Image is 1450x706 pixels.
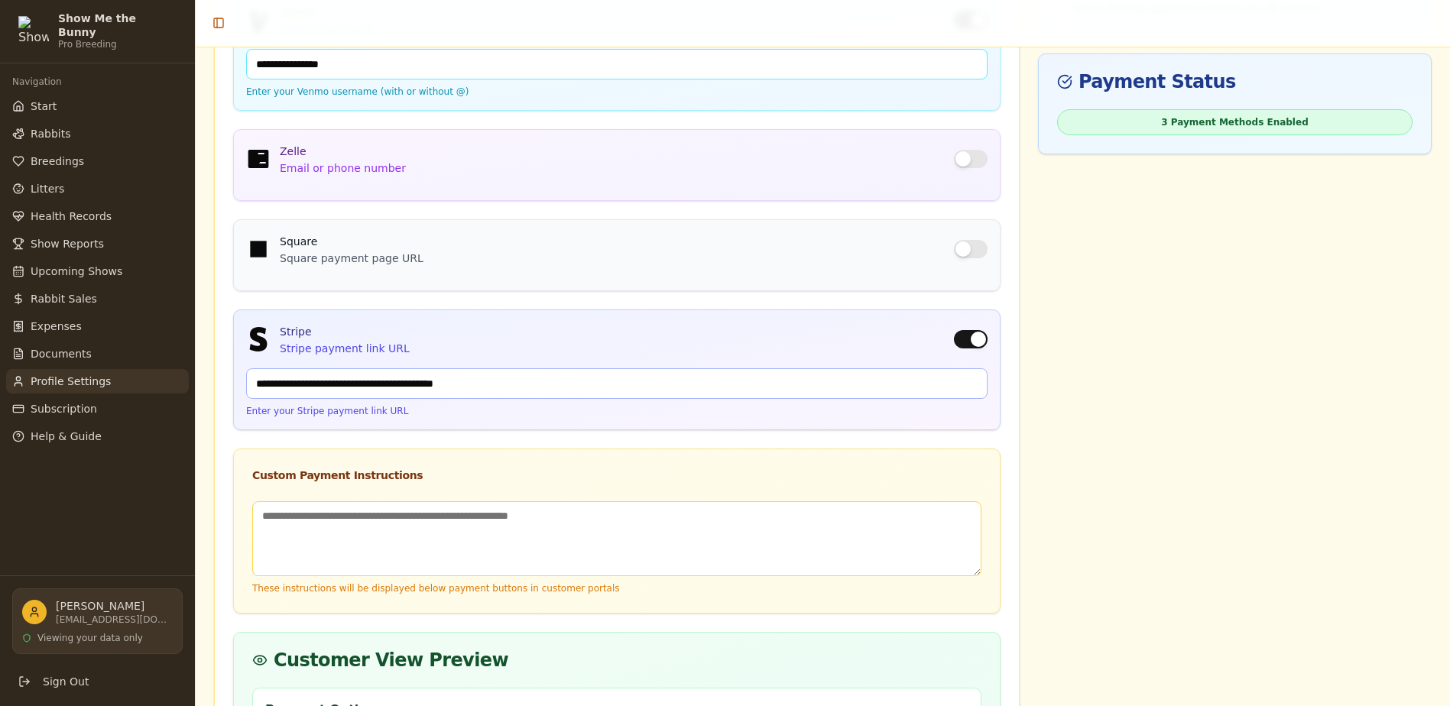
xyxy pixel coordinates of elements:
[31,401,97,416] span: Subscription
[252,468,981,483] div: Custom Payment Instructions
[252,582,981,594] p: These instructions will be displayed below payment buttons in customer portals
[6,121,189,146] a: Rabbits
[280,341,410,356] p: Stripe payment link URL
[6,342,189,366] a: Documents
[31,319,82,334] span: Expenses
[31,264,122,279] span: Upcoming Shows
[280,145,307,157] label: Zelle
[58,39,177,50] p: Pro Breeding
[6,204,189,228] a: Health Records
[1057,73,1413,91] div: Payment Status
[12,12,183,50] a: ShowMeTheBunnies LogoShow Me the BunnyPro Breeding
[280,325,312,338] label: Stripe
[31,181,64,196] span: Litters
[6,70,189,94] div: Navigation
[246,86,988,98] p: Enter your Venmo username (with or without @)
[31,154,84,169] span: Breedings
[6,259,189,283] a: Upcoming Shows
[18,16,49,47] img: ShowMeTheBunnies Logo
[280,251,423,266] p: Square payment page URL
[246,405,988,417] p: Enter your Stripe payment link URL
[31,209,112,224] span: Health Records
[12,669,183,694] button: Sign Out
[6,424,189,449] a: Help & Guide
[6,176,189,201] a: Litters
[252,651,981,669] div: Customer View Preview
[6,232,189,256] a: Show Reports
[6,94,189,118] a: Start
[58,12,177,39] h2: Show Me the Bunny
[280,160,406,176] p: Email or phone number
[280,235,317,248] label: Square
[31,126,70,141] span: Rabbits
[31,99,57,114] span: Start
[37,632,143,644] span: Viewing your data only
[6,369,189,393] a: Profile Settings
[31,429,102,444] span: Help & Guide
[56,598,173,614] p: [PERSON_NAME]
[6,287,189,311] a: Rabbit Sales
[43,674,89,689] span: Sign Out
[31,374,111,389] span: Profile Settings
[6,314,189,338] a: Expenses
[6,397,189,421] a: Subscription
[31,346,92,361] span: Documents
[1057,109,1413,135] div: 3 Payment Methods Enabled
[56,614,173,626] p: [EMAIL_ADDRESS][DOMAIN_NAME]
[6,149,189,173] a: Breedings
[31,236,104,251] span: Show Reports
[31,291,97,306] span: Rabbit Sales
